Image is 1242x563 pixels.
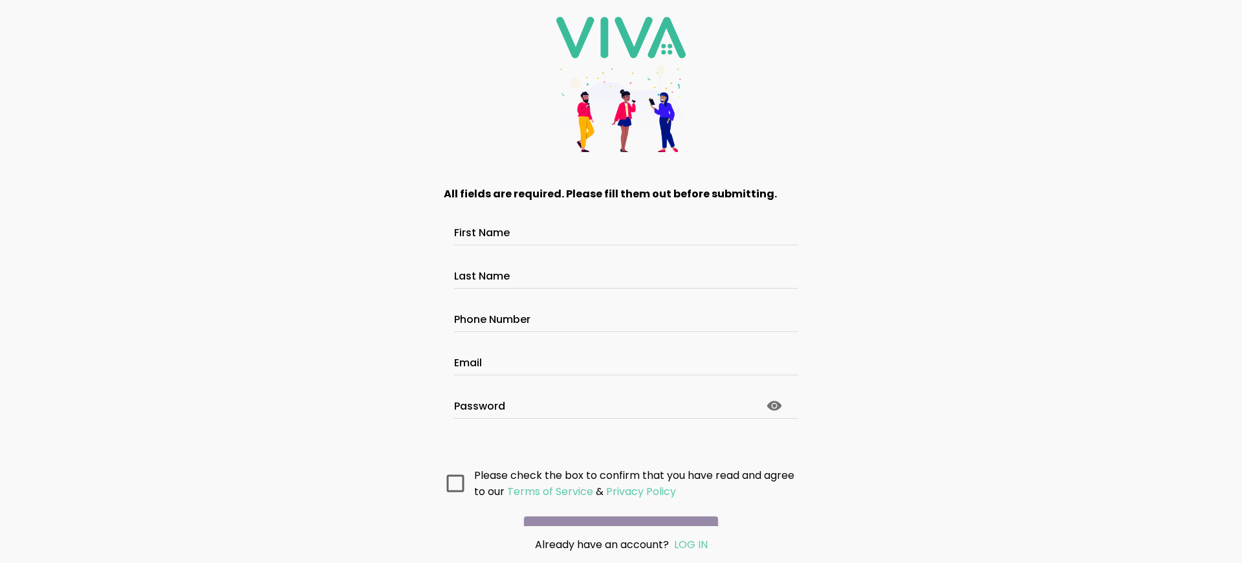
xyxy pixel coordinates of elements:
strong: All fields are required. Please fill them out before submitting. [444,186,777,201]
ion-text: Privacy Policy [606,484,676,499]
ion-text: Terms of Service [507,484,593,499]
a: LOG IN [674,537,708,552]
ion-col: Please check the box to confirm that you have read and agree to our & [471,464,802,503]
div: Already have an account? [470,536,772,553]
